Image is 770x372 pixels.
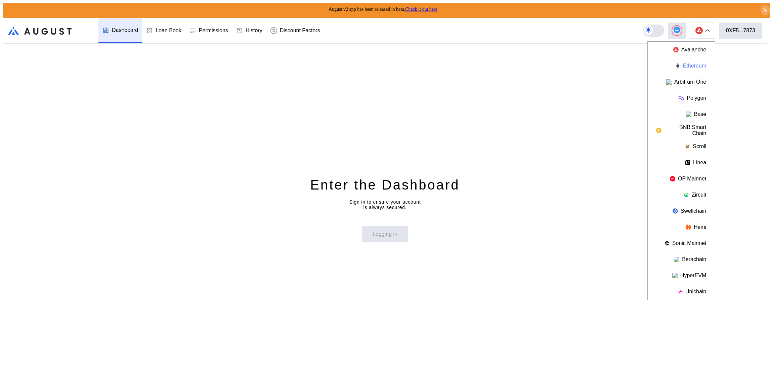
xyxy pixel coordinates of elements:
button: HyperEVM [648,267,715,284]
button: OP Mainnet [648,171,715,187]
img: chain logo [695,27,703,34]
div: Discount Factors [280,28,320,34]
img: chain logo [670,176,675,181]
img: chain logo [664,241,670,246]
a: Check it out here [405,7,437,12]
img: chain logo [684,192,689,198]
a: Discount Factors [266,18,324,43]
div: Loan Book [156,28,181,34]
div: Enter the Dashboard [310,176,460,194]
button: Berachain [648,251,715,267]
button: Scroll [648,138,715,155]
img: chain logo [666,79,672,85]
div: 0XF5...7873 [726,28,755,34]
a: Dashboard [98,18,142,43]
button: Swellchain [648,203,715,219]
img: chain logo [679,95,684,101]
div: Permissions [199,28,228,34]
button: Base [648,106,715,122]
img: chain logo [673,47,679,52]
button: Logging in [362,226,408,242]
img: chain logo [677,289,683,294]
div: History [246,28,262,34]
button: Unichain [648,284,715,300]
button: Ethereum [648,58,715,74]
a: History [232,18,266,43]
img: chain logo [675,63,680,69]
div: Dashboard [112,27,138,33]
button: 0XF5...7873 [719,23,762,39]
button: Sonic Mainnet [648,235,715,251]
div: Sign in to ensure your account is always secured. [349,199,421,210]
span: August v2 app has been released in beta. [329,7,437,12]
img: chain logo [686,112,691,117]
button: Hemi [648,219,715,235]
button: Zircuit [648,187,715,203]
a: Loan Book [142,18,185,43]
img: chain logo [674,257,679,262]
button: chain logo [690,23,715,39]
a: Permissions [185,18,232,43]
button: Linea [648,155,715,171]
img: chain logo [685,160,690,165]
img: chain logo [656,128,661,133]
img: chain logo [673,208,678,214]
img: chain logo [672,273,678,278]
button: Avalanche [648,42,715,58]
button: BNB Smart Chain [648,122,715,138]
button: Polygon [648,90,715,106]
img: chain logo [685,144,690,149]
button: Arbitrum One [648,74,715,90]
img: chain logo [686,224,691,230]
